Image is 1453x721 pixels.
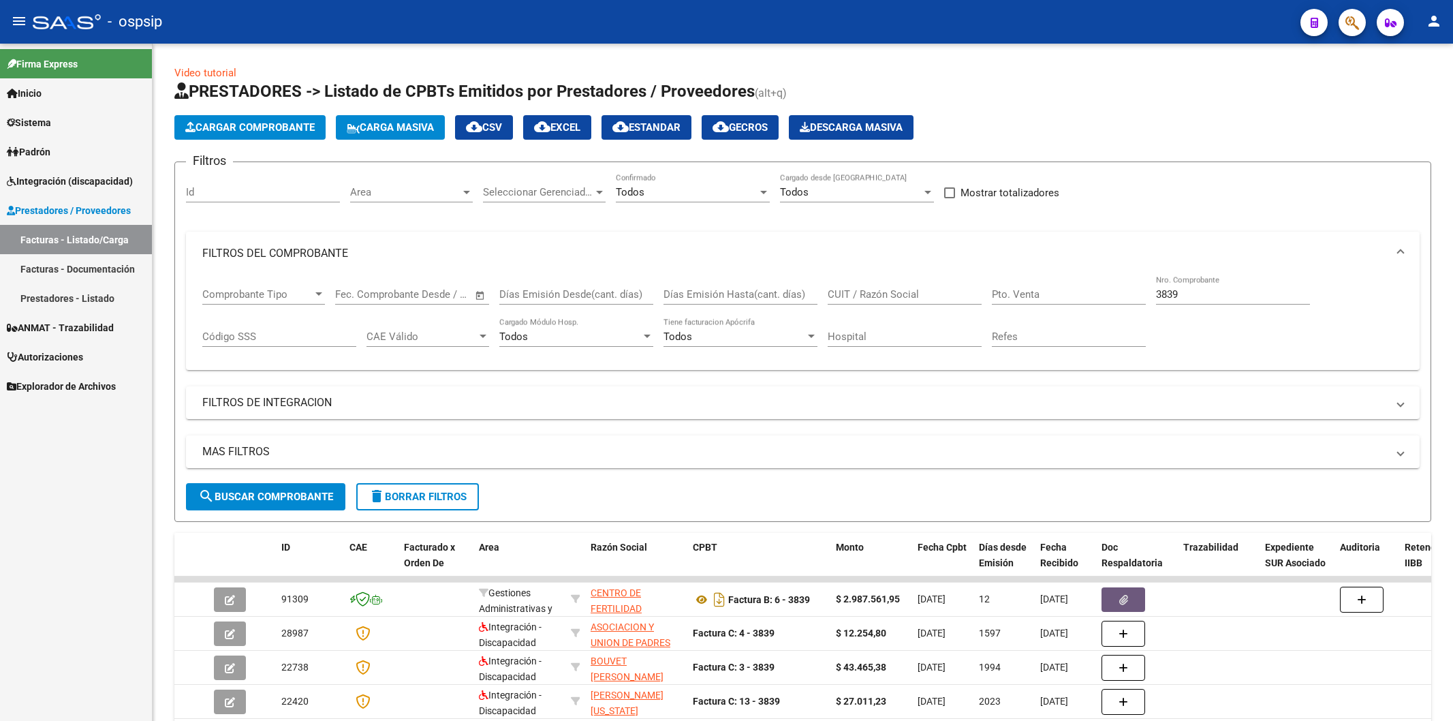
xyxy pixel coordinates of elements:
[186,483,345,510] button: Buscar Comprobante
[836,542,864,553] span: Monto
[185,121,315,134] span: Cargar Comprobante
[780,186,809,198] span: Todos
[789,115,913,140] button: Descarga Masiva
[523,115,591,140] button: EXCEL
[479,690,542,716] span: Integración - Discapacidad
[693,696,780,707] strong: Factura C: 13 - 3839
[479,587,552,630] span: Gestiones Administrativas y Otros
[356,483,479,510] button: Borrar Filtros
[693,542,717,553] span: CPBT
[186,386,1420,419] mat-expansion-panel-header: FILTROS DE INTEGRACION
[7,57,78,72] span: Firma Express
[800,121,903,134] span: Descarga Masiva
[198,488,215,504] mat-icon: search
[1040,696,1068,707] span: [DATE]
[466,121,502,134] span: CSV
[713,121,768,134] span: Gecros
[1102,542,1163,568] span: Doc Respaldatoria
[1183,542,1238,553] span: Trazabilidad
[979,542,1027,568] span: Días desde Emisión
[585,533,687,593] datatable-header-cell: Razón Social
[713,119,729,135] mat-icon: cloud_download
[979,628,1001,639] span: 1597
[399,533,473,593] datatable-header-cell: Facturado x Orden De
[591,654,682,682] div: 27214425020
[1040,662,1068,673] span: [DATE]
[281,542,290,553] span: ID
[836,662,886,673] strong: $ 43.465,38
[693,662,775,673] strong: Factura C: 3 - 3839
[281,662,309,673] span: 22738
[836,628,886,639] strong: $ 12.254,80
[186,151,233,170] h3: Filtros
[1040,594,1068,604] span: [DATE]
[1096,533,1178,593] datatable-header-cell: Doc Respaldatoria
[174,67,236,79] a: Video tutorial
[366,331,477,343] span: CAE Válido
[11,13,27,29] mat-icon: menu
[979,594,990,604] span: 12
[186,232,1420,275] mat-expansion-panel-header: FILTROS DEL COMPROBANTE
[534,121,580,134] span: EXCEL
[918,696,946,707] span: [DATE]
[7,115,51,130] span: Sistema
[979,662,1001,673] span: 1994
[836,594,900,604] strong: $ 2.987.561,95
[1405,542,1449,568] span: Retencion IIBB
[344,533,399,593] datatable-header-cell: CAE
[912,533,973,593] datatable-header-cell: Fecha Cpbt
[7,320,114,335] span: ANMAT - Trazabilidad
[918,662,946,673] span: [DATE]
[601,115,691,140] button: Estandar
[404,542,455,568] span: Facturado x Orden De
[710,589,728,611] i: Descargar documento
[281,628,309,639] span: 28987
[198,491,333,503] span: Buscar Comprobante
[973,533,1035,593] datatable-header-cell: Días desde Emisión
[693,628,775,639] strong: Factura C: 4 - 3839
[350,186,460,198] span: Area
[7,203,131,218] span: Prestadores / Proveedores
[591,542,647,553] span: Razón Social
[202,444,1387,459] mat-panel-title: MAS FILTROS
[202,395,1387,410] mat-panel-title: FILTROS DE INTEGRACION
[687,533,830,593] datatable-header-cell: CPBT
[473,533,565,593] datatable-header-cell: Area
[591,622,670,694] span: ASOCIACION Y UNION DE PADRES DE NIÑOS Y ADOLESCENTES CON TGD
[1040,628,1068,639] span: [DATE]
[830,533,912,593] datatable-header-cell: Monto
[702,115,779,140] button: Gecros
[960,185,1059,201] span: Mostrar totalizadores
[591,585,682,614] div: 30710084366
[7,174,133,189] span: Integración (discapacidad)
[616,186,644,198] span: Todos
[369,488,385,504] mat-icon: delete
[7,144,50,159] span: Padrón
[7,350,83,365] span: Autorizaciones
[7,379,116,394] span: Explorador de Archivos
[612,119,629,135] mat-icon: cloud_download
[403,288,469,301] input: Fecha fin
[1260,533,1334,593] datatable-header-cell: Expediente SUR Asociado
[1407,675,1439,707] iframe: Intercom live chat
[836,696,886,707] strong: $ 27.011,23
[979,696,1001,707] span: 2023
[483,186,593,198] span: Seleccionar Gerenciador
[466,119,482,135] mat-icon: cloud_download
[728,594,810,605] strong: Factura B: 6 - 3839
[918,542,967,553] span: Fecha Cpbt
[1178,533,1260,593] datatable-header-cell: Trazabilidad
[336,115,445,140] button: Carga Masiva
[7,86,42,101] span: Inicio
[499,331,528,343] span: Todos
[108,7,162,37] span: - ospsip
[479,656,542,682] span: Integración - Discapacidad
[755,87,787,99] span: (alt+q)
[591,688,682,716] div: 27037493266
[281,594,309,604] span: 91309
[455,115,513,140] button: CSV
[174,82,755,101] span: PRESTADORES -> Listado de CPBTs Emitidos por Prestadores / Proveedores
[1426,13,1442,29] mat-icon: person
[349,542,367,553] span: CAE
[174,115,326,140] button: Cargar Comprobante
